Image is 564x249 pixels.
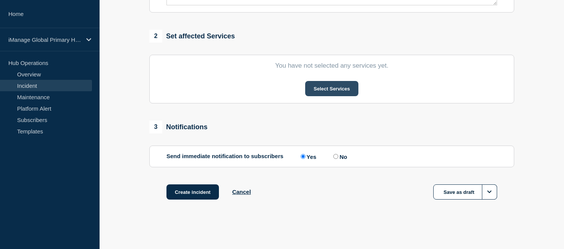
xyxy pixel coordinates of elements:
[166,153,497,160] div: Send immediate notification to subscribers
[305,81,358,96] button: Select Services
[331,153,347,160] label: No
[301,154,306,159] input: Yes
[149,30,162,43] span: 2
[482,184,497,200] button: Options
[232,189,251,195] button: Cancel
[166,184,219,200] button: Create incident
[333,154,338,159] input: No
[166,62,497,70] p: You have not selected any services yet.
[166,153,284,160] p: Send immediate notification to subscribers
[433,184,497,200] button: Save as draft
[299,153,317,160] label: Yes
[149,121,162,133] span: 3
[149,121,208,133] div: Notifications
[149,30,235,43] div: Set affected Services
[8,36,81,43] p: iManage Global Primary Hub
